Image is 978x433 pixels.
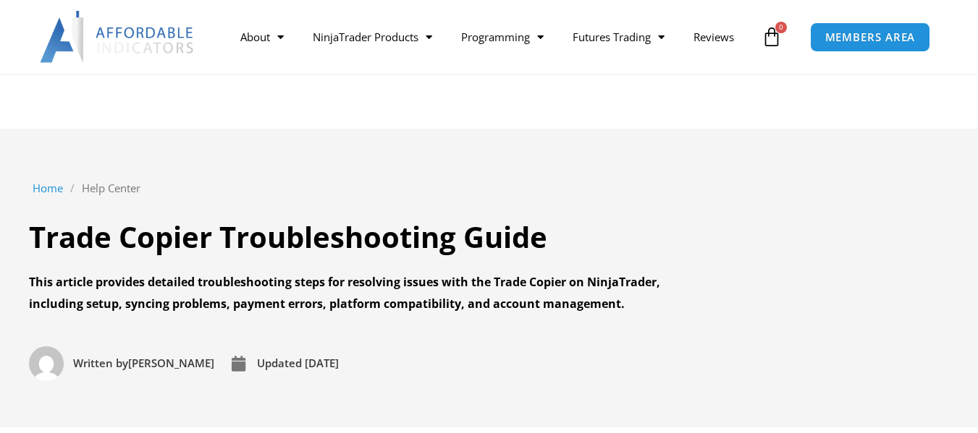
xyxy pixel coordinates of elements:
img: LogoAI | Affordable Indicators – NinjaTrader [40,11,195,63]
span: Updated [257,356,302,370]
a: 0 [740,16,804,58]
div: This article provides detailed troubleshooting steps for resolving issues with the Trade Copier o... [29,272,695,314]
span: [PERSON_NAME] [69,353,214,374]
h1: Trade Copier Troubleshooting Guide [29,217,695,257]
a: MEMBERS AREA [810,22,931,52]
a: Futures Trading [558,20,679,53]
span: MEMBERS AREA [825,32,916,43]
span: Written by [73,356,128,370]
span: 0 [775,22,787,33]
time: [DATE] [305,356,339,370]
a: Programming [447,20,558,53]
a: NinjaTrader Products [298,20,447,53]
a: Home [33,179,63,199]
img: Picture of David Koehler [29,346,64,381]
nav: Menu [226,20,758,53]
a: Help Center [82,179,140,199]
a: About [226,20,298,53]
span: / [70,179,75,199]
a: Reviews [679,20,749,53]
